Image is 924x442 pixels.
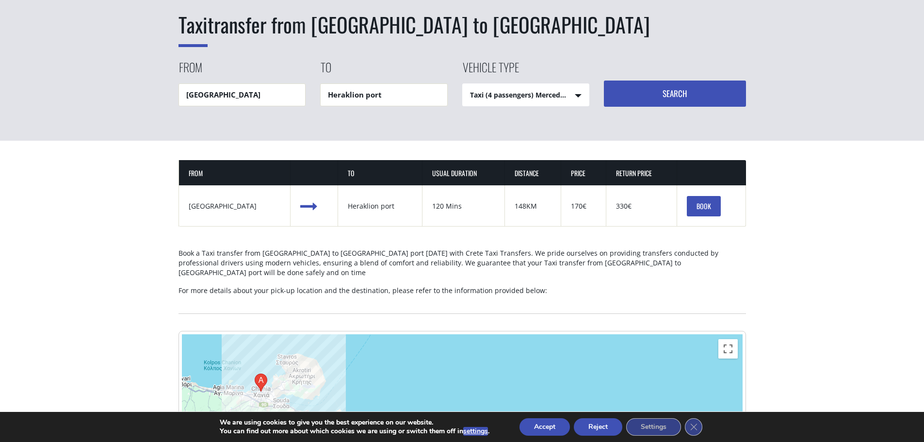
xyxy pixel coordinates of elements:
[687,196,721,216] a: BOOK
[515,201,551,211] div: 148KM
[348,201,412,211] div: Heraklion port
[189,201,280,211] div: [GEOGRAPHIC_DATA]
[505,160,561,186] th: DISTANCE
[616,201,667,211] div: 330€
[462,59,519,83] label: Vehicle type
[463,427,488,436] button: settings
[422,160,504,186] th: USUAL DURATION
[251,370,271,395] div: Chatzimichali Giannari 35, Chania 731 35, Greece
[220,427,489,436] p: You can find out more about which cookies we are using or switch them off in .
[685,418,702,436] button: Close GDPR Cookie Banner
[604,81,746,107] button: Search
[561,160,606,186] th: PRICE
[432,201,494,211] div: 120 Mins
[178,286,746,304] p: For more details about your pick-up location and the destination, please refer to the information...
[178,248,746,286] p: Book a Taxi transfer from [GEOGRAPHIC_DATA] to [GEOGRAPHIC_DATA] port [DATE] with Crete Taxi Tran...
[571,201,596,211] div: 170€
[463,84,589,107] span: Taxi (4 passengers) Mercedes E Class
[178,10,746,39] h1: transfer from [GEOGRAPHIC_DATA] to [GEOGRAPHIC_DATA]
[320,59,331,83] label: To
[178,59,202,83] label: From
[338,160,422,186] th: TO
[320,83,448,106] input: Drop-off location
[220,418,489,427] p: We are using cookies to give you the best experience on our website.
[718,339,738,359] button: Toggle fullscreen view
[178,83,306,106] input: Pickup location
[606,160,677,186] th: RETURN PRICE
[178,9,208,47] span: Taxi
[626,418,681,436] button: Settings
[519,418,570,436] button: Accept
[574,418,622,436] button: Reject
[179,160,291,186] th: FROM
